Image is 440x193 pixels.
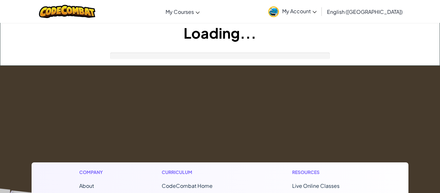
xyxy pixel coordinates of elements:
h1: Resources [292,169,361,176]
a: About [79,182,94,189]
h1: Curriculum [162,169,240,176]
span: My Account [282,8,317,14]
img: CodeCombat logo [39,5,95,18]
a: English ([GEOGRAPHIC_DATA]) [324,3,406,20]
a: My Courses [162,3,203,20]
span: My Courses [166,8,194,15]
h1: Company [79,169,109,176]
img: avatar [268,6,279,17]
span: English ([GEOGRAPHIC_DATA]) [327,8,403,15]
a: Live Online Classes [292,182,340,189]
a: My Account [265,1,320,22]
h1: Loading... [0,23,440,43]
span: CodeCombat Home [162,182,213,189]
